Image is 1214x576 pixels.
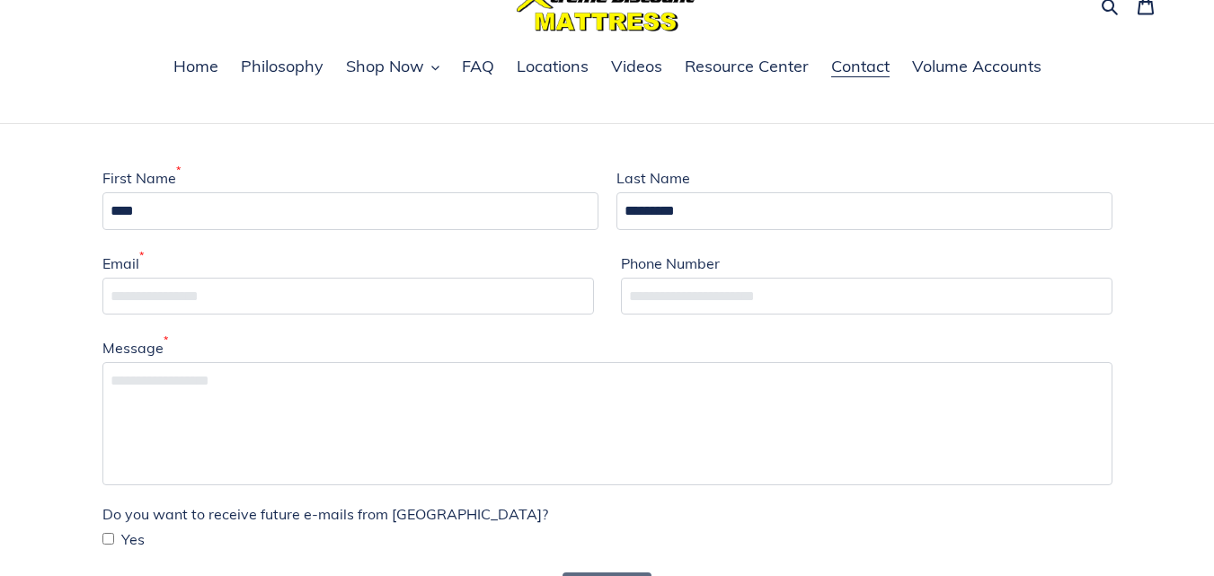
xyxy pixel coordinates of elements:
[508,54,598,81] a: Locations
[685,56,809,77] span: Resource Center
[102,503,548,525] label: Do you want to receive future e-mails from [GEOGRAPHIC_DATA]?
[621,253,720,274] label: Phone Number
[822,54,899,81] a: Contact
[903,54,1050,81] a: Volume Accounts
[337,54,448,81] button: Shop Now
[173,56,218,77] span: Home
[232,54,332,81] a: Philosophy
[602,54,671,81] a: Videos
[517,56,589,77] span: Locations
[462,56,494,77] span: FAQ
[912,56,1041,77] span: Volume Accounts
[241,56,323,77] span: Philosophy
[616,167,690,189] label: Last Name
[346,56,424,77] span: Shop Now
[102,337,168,359] label: Message
[102,167,181,189] label: First Name
[102,533,114,545] input: Yes
[102,253,144,274] label: Email
[453,54,503,81] a: FAQ
[831,56,890,77] span: Contact
[121,528,145,550] span: Yes
[611,56,662,77] span: Videos
[676,54,818,81] a: Resource Center
[164,54,227,81] a: Home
